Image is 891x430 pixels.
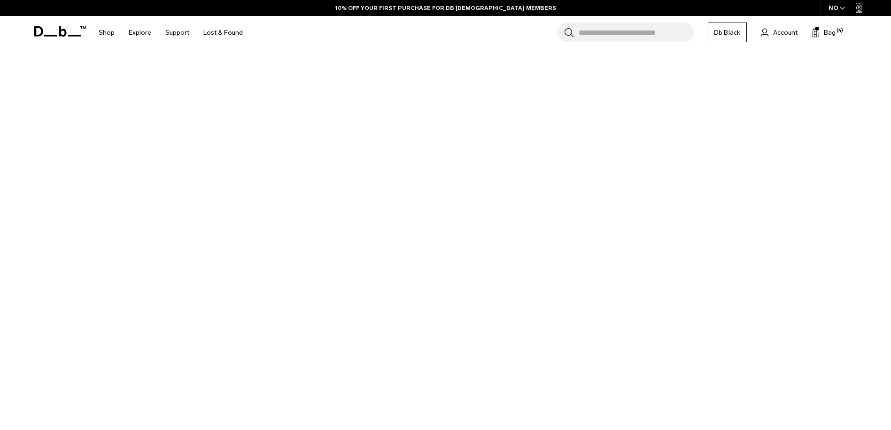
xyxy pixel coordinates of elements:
a: Support [165,16,189,49]
button: Bag (4) [812,27,836,38]
a: Shop [99,16,115,49]
nav: Main Navigation [92,16,250,49]
a: Account [761,27,798,38]
span: (4) [837,27,843,35]
span: Bag [824,28,836,38]
a: Db Black [708,23,747,42]
a: 10% OFF YOUR FIRST PURCHASE FOR DB [DEMOGRAPHIC_DATA] MEMBERS [335,4,556,12]
span: Account [773,28,798,38]
a: Lost & Found [203,16,243,49]
a: Explore [129,16,151,49]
